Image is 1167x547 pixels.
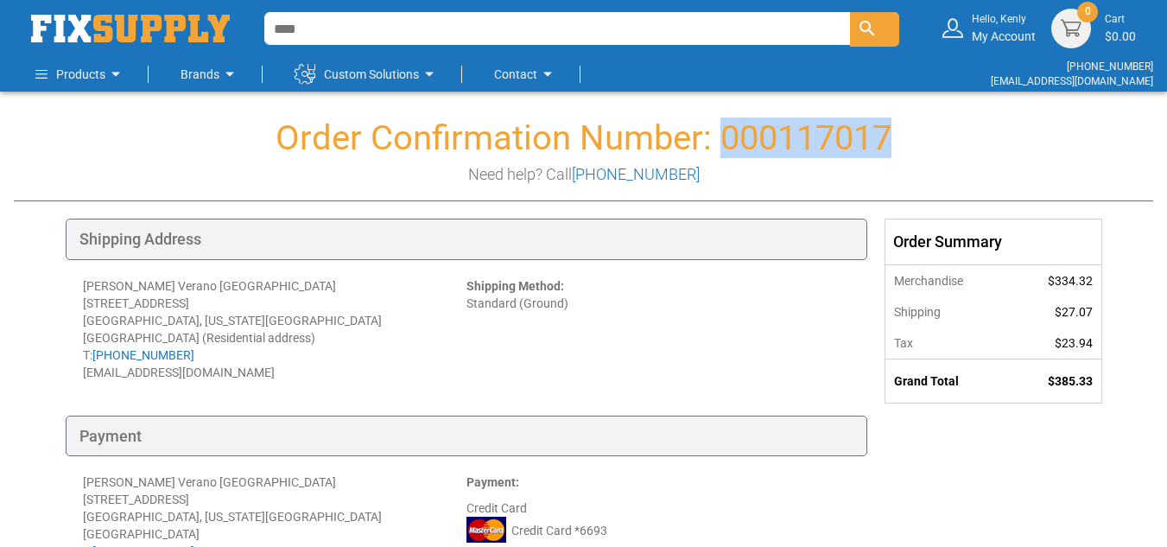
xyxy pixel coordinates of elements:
span: $23.94 [1055,336,1093,350]
img: MC [466,517,506,543]
th: Merchandise [885,264,1011,296]
strong: Grand Total [894,374,959,388]
div: Standard (Ground) [466,277,850,381]
a: [EMAIL_ADDRESS][DOMAIN_NAME] [991,75,1153,87]
a: Brands [181,57,240,92]
small: Hello, Kenly [972,12,1036,27]
a: [PHONE_NUMBER] [1067,60,1153,73]
a: Custom Solutions [295,57,440,92]
span: 0 [1085,4,1091,19]
span: $385.33 [1048,374,1093,388]
span: $0.00 [1105,29,1136,43]
th: Shipping [885,296,1011,328]
span: $27.07 [1055,305,1093,319]
th: Tax [885,328,1011,359]
small: Cart [1105,12,1136,27]
strong: Shipping Method: [466,279,564,293]
a: store logo [31,15,230,42]
strong: Payment: [466,475,519,489]
span: $334.32 [1048,274,1093,288]
a: Products [35,57,126,92]
a: [PHONE_NUMBER] [572,165,700,183]
a: [PHONE_NUMBER] [92,348,194,362]
h1: Order Confirmation Number: 000117017 [14,119,1153,157]
img: Fix Industrial Supply [31,15,230,42]
div: Payment [66,416,867,457]
div: Order Summary [885,219,1101,264]
div: Shipping Address [66,219,867,260]
span: Credit Card *6693 [511,522,607,539]
h3: Need help? Call [14,166,1153,183]
a: Contact [494,57,558,92]
div: [PERSON_NAME] Verano [GEOGRAPHIC_DATA] [STREET_ADDRESS] [GEOGRAPHIC_DATA], [US_STATE][GEOGRAPHIC_... [83,277,466,381]
div: My Account [972,12,1036,44]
